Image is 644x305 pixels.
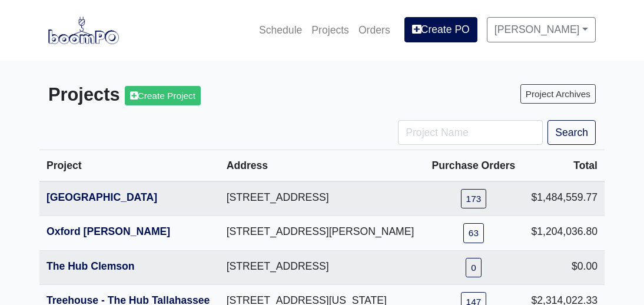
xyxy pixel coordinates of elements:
td: [STREET_ADDRESS][PERSON_NAME] [220,216,424,250]
input: Project Name [398,120,543,145]
th: Purchase Orders [424,150,523,182]
a: Oxford [PERSON_NAME] [47,226,170,237]
img: boomPO [48,16,119,44]
a: The Hub Clemson [47,260,135,272]
th: Total [523,150,605,182]
a: Create PO [404,17,477,42]
th: Project [39,150,220,182]
a: Create Project [125,86,201,105]
a: Orders [354,17,395,43]
h3: Projects [48,84,313,106]
td: $0.00 [523,250,605,284]
a: [GEOGRAPHIC_DATA] [47,191,157,203]
td: $1,204,036.80 [523,216,605,250]
a: 63 [463,223,484,243]
a: 173 [461,189,487,208]
a: Schedule [254,17,307,43]
th: Address [220,150,424,182]
button: Search [547,120,596,145]
td: [STREET_ADDRESS] [220,250,424,284]
a: Project Archives [520,84,596,104]
a: [PERSON_NAME] [487,17,596,42]
a: 0 [466,258,482,277]
td: [STREET_ADDRESS] [220,181,424,216]
a: Projects [307,17,354,43]
td: $1,484,559.77 [523,181,605,216]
